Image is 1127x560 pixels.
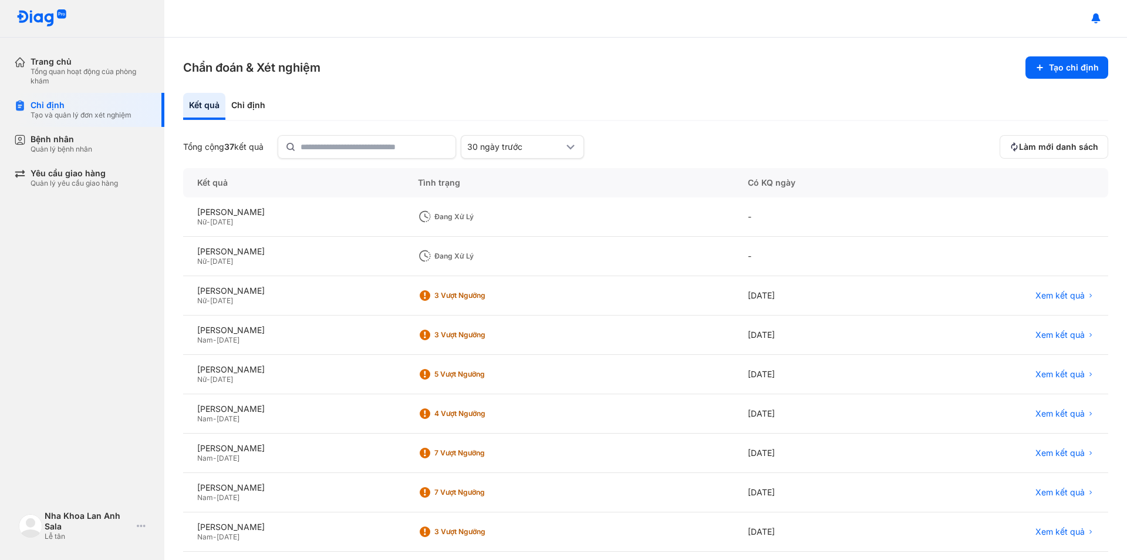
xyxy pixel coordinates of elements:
span: - [207,217,210,226]
span: [DATE] [217,454,239,462]
span: [DATE] [210,296,233,305]
span: Nam [197,414,213,423]
div: Tạo và quản lý đơn xét nghiệm [31,110,131,120]
div: [DATE] [734,394,908,434]
div: 3 Vượt ngưỡng [434,527,528,536]
span: [DATE] [210,375,233,384]
img: logo [16,9,67,28]
div: 4 Vượt ngưỡng [434,409,528,418]
div: - [734,197,908,237]
span: Nam [197,336,213,344]
div: Nha Khoa Lan Anh Sala [45,511,132,532]
div: [DATE] [734,276,908,316]
div: Chỉ định [31,100,131,110]
span: Nam [197,493,213,502]
div: Chỉ định [225,93,271,120]
span: - [207,257,210,266]
div: [PERSON_NAME] [197,482,390,493]
span: - [207,375,210,384]
div: Kết quả [183,168,404,197]
h3: Chẩn đoán & Xét nghiệm [183,59,320,76]
span: Xem kết quả [1035,369,1085,380]
div: [DATE] [734,316,908,355]
span: Xem kết quả [1035,448,1085,458]
div: [DATE] [734,355,908,394]
div: Tổng quan hoạt động của phòng khám [31,67,150,86]
span: - [213,414,217,423]
button: Làm mới danh sách [1000,135,1108,159]
span: [DATE] [210,257,233,266]
div: Lễ tân [45,532,132,541]
span: [DATE] [210,217,233,226]
div: [PERSON_NAME] [197,246,390,257]
div: Đang xử lý [434,212,528,222]
div: - [734,237,908,276]
span: Nữ [197,296,207,305]
div: [PERSON_NAME] [197,325,390,336]
div: Tổng cộng kết quả [183,142,264,152]
span: [DATE] [217,532,239,541]
div: [PERSON_NAME] [197,404,390,414]
div: 7 Vượt ngưỡng [434,448,528,458]
img: logo [19,514,42,538]
span: - [213,336,217,344]
span: [DATE] [217,336,239,344]
div: [PERSON_NAME] [197,207,390,217]
span: Nữ [197,375,207,384]
div: [PERSON_NAME] [197,364,390,375]
span: - [213,454,217,462]
span: - [213,493,217,502]
span: Nam [197,532,213,541]
span: Xem kết quả [1035,487,1085,498]
div: 3 Vượt ngưỡng [434,291,528,300]
div: Kết quả [183,93,225,120]
span: Nam [197,454,213,462]
span: [DATE] [217,493,239,502]
span: 37 [224,142,234,152]
span: Nữ [197,217,207,226]
span: Xem kết quả [1035,290,1085,301]
span: - [207,296,210,305]
span: Xem kết quả [1035,330,1085,340]
span: Nữ [197,257,207,266]
div: [DATE] [734,512,908,552]
div: [DATE] [734,473,908,512]
div: Quản lý bệnh nhân [31,145,92,154]
div: Trang chủ [31,56,150,67]
div: Có KQ ngày [734,168,908,197]
div: Đang xử lý [434,252,528,261]
div: Quản lý yêu cầu giao hàng [31,179,118,188]
div: Yêu cầu giao hàng [31,168,118,179]
div: 5 Vượt ngưỡng [434,370,528,379]
div: 7 Vượt ngưỡng [434,488,528,497]
div: [PERSON_NAME] [197,286,390,296]
span: Xem kết quả [1035,527,1085,537]
div: [DATE] [734,434,908,473]
span: [DATE] [217,414,239,423]
div: Bệnh nhân [31,134,92,145]
div: 30 ngày trước [467,142,563,152]
span: - [213,532,217,541]
div: Tình trạng [404,168,734,197]
span: Làm mới danh sách [1019,142,1098,152]
button: Tạo chỉ định [1025,56,1108,79]
div: 3 Vượt ngưỡng [434,330,528,340]
div: [PERSON_NAME] [197,443,390,454]
div: [PERSON_NAME] [197,522,390,532]
span: Xem kết quả [1035,408,1085,419]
